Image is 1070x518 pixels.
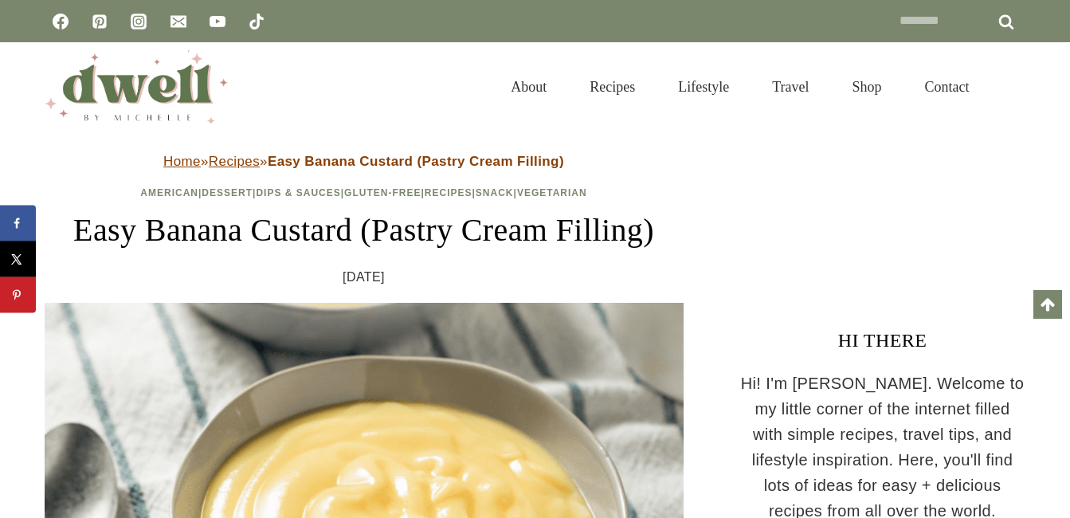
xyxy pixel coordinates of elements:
a: YouTube [202,6,233,37]
a: Vegetarian [517,187,587,198]
a: American [140,187,198,198]
a: Recipes [425,187,472,198]
a: TikTok [241,6,272,37]
h3: HI THERE [739,326,1026,355]
a: Shop [830,61,903,113]
a: Facebook [45,6,76,37]
a: Dips & Sauces [256,187,340,198]
a: Home [163,154,201,169]
time: [DATE] [343,267,385,288]
a: Pinterest [84,6,116,37]
a: Lifestyle [657,61,751,113]
h1: Easy Banana Custard (Pastry Cream Filling) [45,206,684,254]
a: Email [163,6,194,37]
strong: Easy Banana Custard (Pastry Cream Filling) [268,154,564,169]
a: Travel [751,61,830,113]
a: Recipes [209,154,260,169]
a: Gluten-Free [344,187,421,198]
a: Snack [476,187,514,198]
nav: Primary Navigation [489,61,990,113]
a: Scroll to top [1033,290,1062,319]
span: » » [163,154,564,169]
img: DWELL by michelle [45,50,228,124]
a: Contact [903,61,991,113]
a: Recipes [568,61,657,113]
span: | | | | | | [140,187,586,198]
a: About [489,61,568,113]
a: Dessert [202,187,253,198]
button: View Search Form [999,73,1026,100]
a: Instagram [123,6,155,37]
